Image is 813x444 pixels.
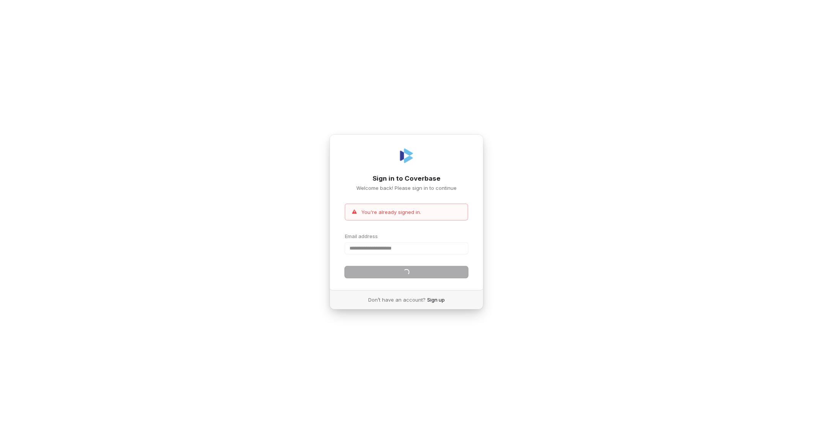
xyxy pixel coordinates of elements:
[427,296,445,303] a: Sign up
[361,209,421,215] p: You're already signed in.
[345,184,468,191] p: Welcome back! Please sign in to continue
[368,296,426,303] span: Don’t have an account?
[397,147,416,165] img: Coverbase
[345,174,468,183] h1: Sign in to Coverbase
